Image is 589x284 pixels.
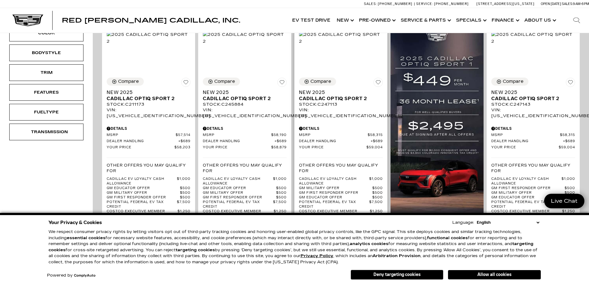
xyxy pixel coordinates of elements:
span: MSRP [299,133,368,138]
span: GM Military Offer [203,191,276,195]
div: Pricing Details - New 2025 Cadillac OPTIQ Sport 2 [491,126,575,131]
a: GM Educator Offer $500 [203,186,287,191]
span: $500 [565,191,575,195]
strong: targeting cookies [49,241,533,252]
span: GM Educator Offer [107,186,180,191]
div: Stock : C245884 [203,102,287,107]
button: Save Vehicle [373,78,383,89]
span: Potential Federal EV Tax Credit [299,200,369,209]
a: Red [PERSON_NAME] Cadillac, Inc. [62,17,240,23]
span: Live Chat [548,197,581,205]
a: Dealer Handling $689 [491,139,575,144]
span: Dealer Handling [299,139,371,144]
a: Potential Federal EV Tax Credit $7,500 [203,200,287,209]
a: Your Price $59,004 [299,145,383,150]
strong: Arbitration Provision [373,253,420,258]
span: $500 [180,186,190,191]
a: MSRP $58,315 [299,133,383,138]
strong: essential cookies [67,235,105,240]
span: $58,315 [560,133,575,138]
strong: analytics cookies [350,241,388,246]
span: $500 [180,195,190,200]
span: New 2025 [299,89,378,95]
div: Pricing Details - New 2025 Cadillac OPTIQ Sport 2 [107,126,190,131]
div: Bodystyle [31,49,62,56]
span: Costco Executive Member Incentive [203,209,274,218]
span: GM Educator Offer [491,195,565,200]
img: 2025 Cadillac OPTIQ Sport 2 [203,31,287,45]
img: 2025 Cadillac OPTIQ Sport 2 [107,31,190,45]
span: New 2025 [107,89,186,95]
a: Finance [489,8,521,33]
a: Cadillac EV Loyalty Cash Allowance $1,000 [203,177,287,186]
a: ComplyAuto [74,274,96,278]
a: Cadillac EV Loyalty Cash Allowance $1,000 [491,177,575,186]
span: $59,004 [366,145,383,150]
a: New [334,8,356,33]
a: Your Price $58,879 [203,145,287,150]
a: GM First Responder Offer $500 [203,195,287,200]
a: Cadillac EV Loyalty Cash Allowance $1,000 [299,177,383,186]
div: Transmission [31,129,62,135]
a: MSRP $57,514 [107,133,190,138]
a: GM Military Offer $500 [491,191,575,195]
span: $500 [276,191,287,195]
span: $1,000 [369,177,383,186]
a: New 2025Cadillac OPTIQ Sport 2 [107,89,190,102]
div: Compare [118,79,139,84]
span: MSRP [203,133,271,138]
a: Potential Federal EV Tax Credit $7,500 [107,200,190,209]
span: $7,500 [177,200,190,209]
span: $58,879 [271,145,287,150]
span: Costco Executive Member Incentive [491,209,562,218]
a: [STREET_ADDRESS][US_STATE] [476,2,535,6]
div: Pricing Details - New 2025 Cadillac OPTIQ Sport 2 [203,126,287,131]
div: Compare [214,79,235,84]
span: $500 [372,186,383,191]
div: TransmissionTransmission [9,124,83,140]
strong: functional cookies [427,235,468,240]
button: Compare Vehicle [107,78,144,86]
span: $59,004 [559,145,575,150]
div: Powered by [47,273,96,278]
p: Other Offers You May Qualify For [203,163,287,174]
a: GM Military Offer $500 [299,186,383,191]
span: [PHONE_NUMBER] [378,2,412,6]
a: GM Educator Offer $500 [491,195,575,200]
a: Dealer Handling $689 [299,139,383,144]
a: Your Price $59,004 [491,145,575,150]
span: $1,000 [561,177,575,186]
div: VIN: [US_VEHICLE_IDENTIFICATION_NUMBER] [299,107,383,118]
a: Cadillac EV Loyalty Cash Allowance $1,000 [107,177,190,186]
span: $58,190 [271,133,287,138]
span: $500 [565,186,575,191]
span: GM First Responder Offer [107,195,180,200]
div: TrimTrim [9,64,83,81]
span: GM Military Offer [107,191,180,195]
span: $57,514 [176,133,190,138]
span: GM Military Offer [491,191,565,195]
span: $689 [275,139,287,144]
div: VIN: [US_VEHICLE_IDENTIFICATION_NUMBER] [491,107,575,118]
div: Fueltype [31,109,62,116]
span: Cadillac EV Loyalty Cash Allowance [299,177,369,186]
button: Save Vehicle [566,78,575,89]
p: We respect consumer privacy rights by letting visitors opt out of third-party tracking cookies an... [49,229,541,265]
a: New 2025Cadillac OPTIQ Sport 2 [299,89,383,102]
span: New 2025 [203,89,282,95]
div: Language: [452,221,474,225]
span: $500 [276,195,287,200]
span: Dealer Handling [203,139,275,144]
span: $689 [563,139,575,144]
span: $7,500 [273,200,287,209]
div: VIN: [US_VEHICLE_IDENTIFICATION_NUMBER] [203,107,287,118]
span: Cadillac EV Loyalty Cash Allowance [203,177,273,186]
a: GM Military Offer $500 [107,191,190,195]
button: Compare Vehicle [299,78,336,86]
span: $1,000 [273,177,287,186]
a: GM Educator Offer $500 [107,186,190,191]
button: Save Vehicle [277,78,287,89]
a: MSRP $58,315 [491,133,575,138]
a: GM Military Offer $500 [203,191,287,195]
